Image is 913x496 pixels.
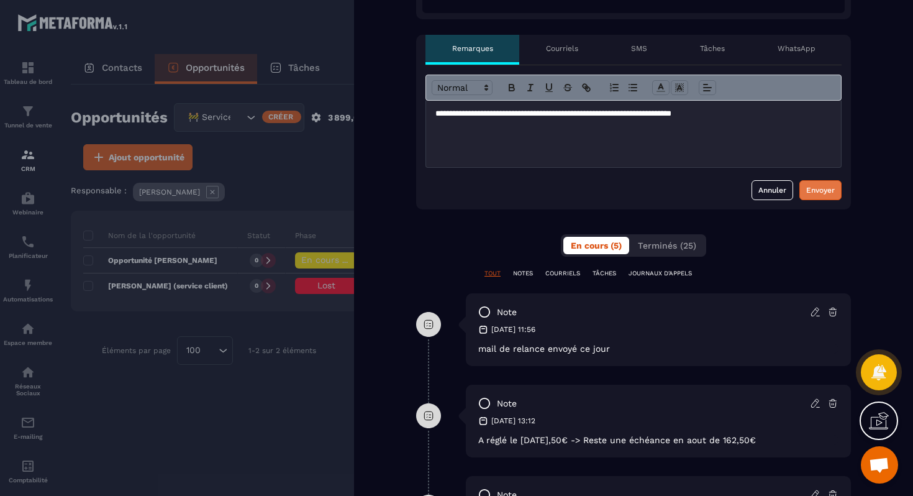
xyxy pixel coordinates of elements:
p: [DATE] 11:56 [491,324,535,334]
p: SMS [631,44,647,53]
button: En cours (5) [563,237,629,254]
p: COURRIELS [545,269,580,278]
p: note [497,398,517,410]
a: Ouvrir le chat [861,446,898,484]
p: JOURNAUX D'APPELS [629,269,692,278]
p: A réglé le [DATE],50€ -> Reste une échéance en aout de 162,50€ [478,435,838,445]
p: mail de relance envoyé ce jour [478,344,838,354]
span: En cours (5) [571,241,622,250]
button: Annuler [752,180,793,200]
p: Remarques [452,44,493,53]
button: Terminés (25) [630,237,704,254]
p: Tâches [700,44,725,53]
p: TÂCHES [593,269,616,278]
span: Terminés (25) [638,241,696,250]
p: Courriels [546,44,578,53]
p: WhatsApp [778,44,815,53]
p: [DATE] 13:12 [491,416,535,426]
button: Envoyer [799,180,842,200]
div: Envoyer [806,184,835,196]
p: TOUT [484,269,501,278]
p: NOTES [513,269,533,278]
p: note [497,306,517,318]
